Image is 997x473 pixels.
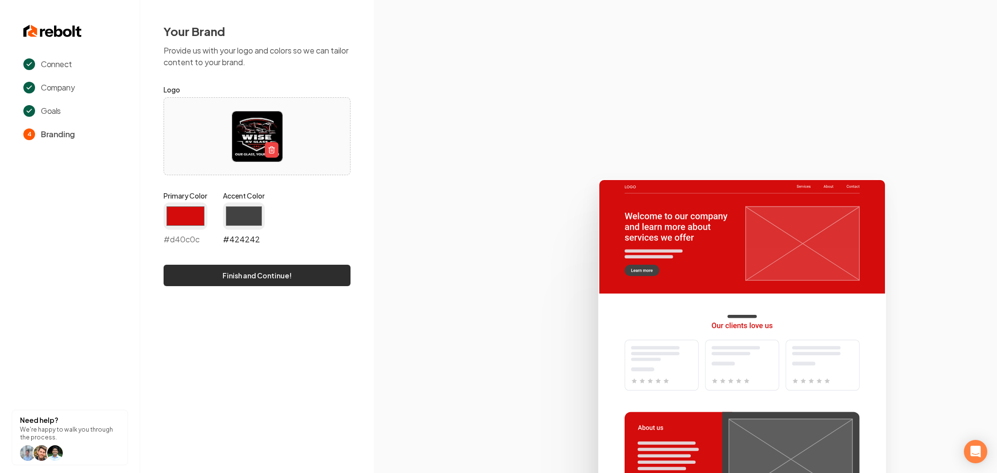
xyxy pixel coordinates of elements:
strong: Need help? [20,416,58,424]
span: 4 [23,128,35,140]
label: Logo [164,84,351,95]
p: Provide us with your logo and colors so we can tailor content to your brand. [164,45,351,68]
label: Primary Color [164,191,207,200]
button: Finish and Continue! [164,265,351,286]
img: image [232,111,282,162]
h2: Your Brand [164,23,351,39]
span: Connect [41,58,72,70]
span: Company [41,82,74,93]
div: Open Intercom Messenger [964,440,987,463]
img: help icon Will [34,445,49,461]
img: help icon arwin [47,445,63,461]
img: Rebolt Logo [23,23,82,39]
p: We're happy to walk you through the process. [20,426,120,441]
button: Need help?We're happy to walk you through the process.help icon Willhelp icon Willhelp icon arwin [12,410,128,465]
div: #424242 [223,202,265,245]
label: Accent Color [223,191,265,200]
span: Goals [41,105,61,117]
span: Branding [41,128,75,140]
div: #d40c0c [164,202,207,245]
img: help icon Will [20,445,36,461]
